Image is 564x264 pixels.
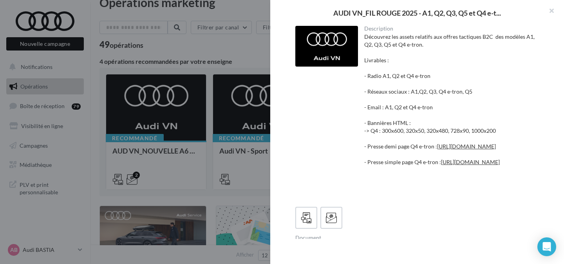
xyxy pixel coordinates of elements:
[333,9,501,16] span: AUDI VN_FIL ROUGE 2025 - A1, Q2, Q3, Q5 et Q4 e-t...
[364,33,539,197] div: Découvrez les assets relatifs aux offres tactiques B2C des modèles A1, Q2, Q3, Q5 et Q4 e-tron. L...
[441,159,500,165] a: [URL][DOMAIN_NAME]
[364,26,539,31] div: Description
[437,143,496,150] a: [URL][DOMAIN_NAME]
[537,237,556,256] div: Open Intercom Messenger
[295,235,417,240] div: Document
